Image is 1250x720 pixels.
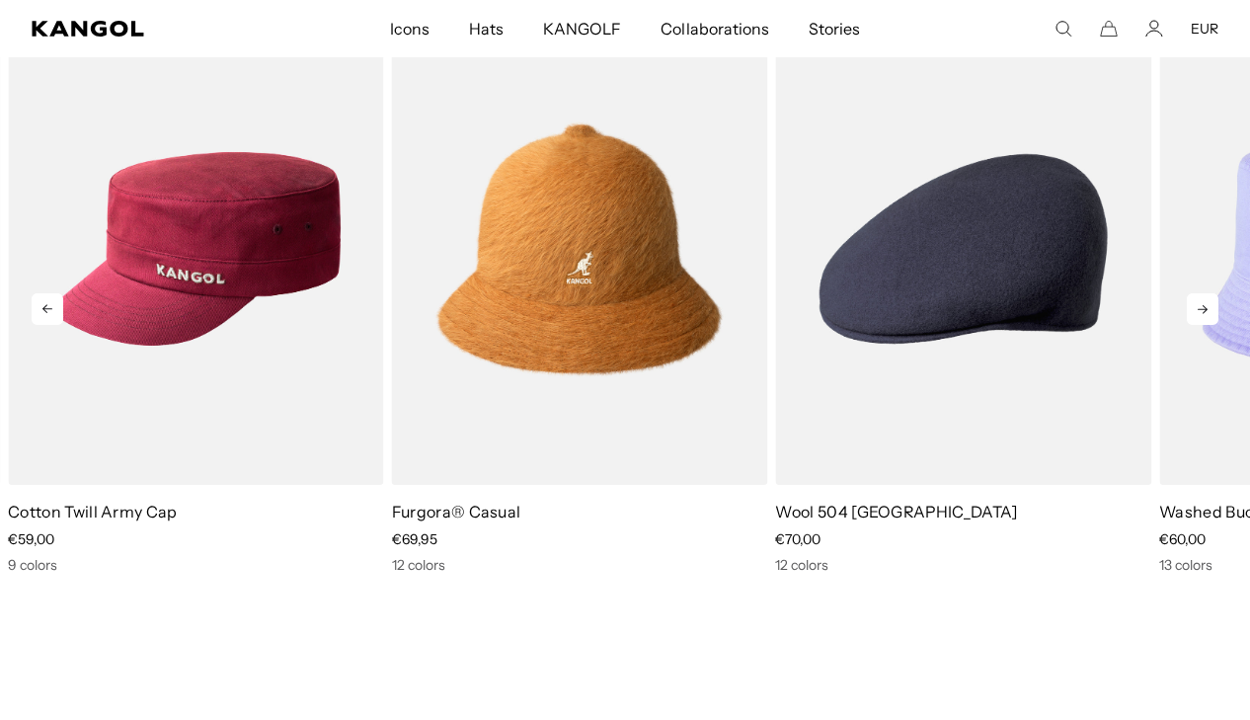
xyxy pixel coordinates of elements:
[1145,20,1163,38] a: Account
[1100,20,1118,38] button: Cart
[1055,20,1072,38] summary: Search here
[775,502,1017,521] a: Wool 504 [GEOGRAPHIC_DATA]
[8,13,384,485] img: Cotton Twill Army Cap
[1191,20,1218,38] button: EUR
[392,556,768,574] div: 12 colors
[1159,530,1206,548] span: €60,00
[8,502,178,521] a: Cotton Twill Army Cap
[392,530,437,548] span: €69,95
[775,530,820,548] span: €70,00
[775,13,1151,485] img: Wool 504 USA
[32,21,258,37] a: Kangol
[384,13,768,574] div: 6 of 10
[8,530,54,548] span: €59,00
[767,13,1151,574] div: 7 of 10
[392,502,521,521] a: Furgora® Casual
[775,556,1151,574] div: 12 colors
[8,556,384,574] div: 9 colors
[392,13,768,485] img: Furgora® Casual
